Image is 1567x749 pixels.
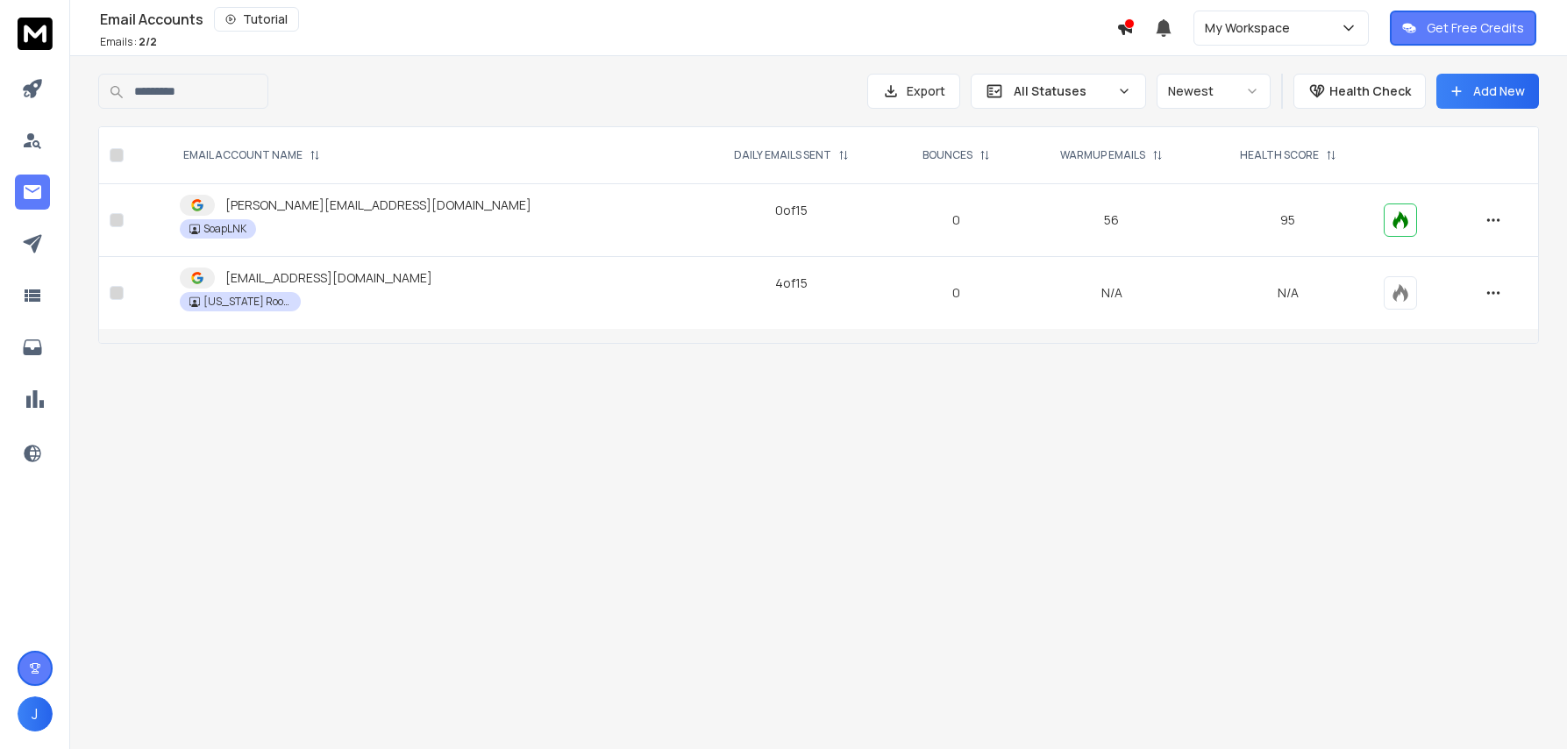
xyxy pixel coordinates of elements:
div: 0 of 15 [775,202,808,219]
p: HEALTH SCORE [1240,148,1319,162]
div: EMAIL ACCOUNT NAME [183,148,320,162]
button: Health Check [1293,74,1426,109]
button: Tutorial [214,7,299,32]
p: 0 [901,284,1011,302]
p: Get Free Credits [1427,19,1524,37]
button: Add New [1436,74,1539,109]
button: J [18,696,53,731]
button: Export [867,74,960,109]
p: [US_STATE] Roof Renewal [203,295,291,309]
p: N/A [1213,284,1364,302]
div: 4 of 15 [775,275,808,292]
td: 95 [1202,184,1374,257]
p: BOUNCES [922,148,972,162]
td: 56 [1022,184,1201,257]
p: DAILY EMAILS SENT [734,148,831,162]
div: Email Accounts [100,7,1116,32]
p: All Statuses [1014,82,1110,100]
p: [PERSON_NAME][EMAIL_ADDRESS][DOMAIN_NAME] [225,196,531,214]
p: [EMAIL_ADDRESS][DOMAIN_NAME] [225,269,432,287]
p: Health Check [1329,82,1411,100]
p: 0 [901,211,1011,229]
button: Get Free Credits [1390,11,1536,46]
span: 2 / 2 [139,34,157,49]
p: WARMUP EMAILS [1060,148,1145,162]
p: Emails : [100,35,157,49]
p: My Workspace [1205,19,1297,37]
td: N/A [1022,257,1201,330]
p: SoapLNK [203,222,246,236]
button: Newest [1157,74,1271,109]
